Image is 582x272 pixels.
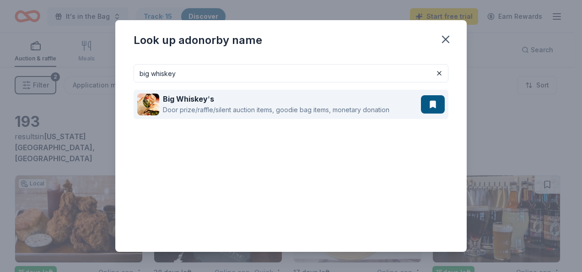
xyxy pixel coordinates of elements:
[137,93,159,115] img: Image for Big Whiskey's
[134,64,448,82] input: Search
[163,94,208,103] strong: Big Whiskey
[163,93,389,104] div: '
[163,104,389,115] div: Door prize/raffle/silent auction items, goodie bag items, monetary donation
[134,33,262,48] div: Look up a donor by name
[210,94,214,103] strong: s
